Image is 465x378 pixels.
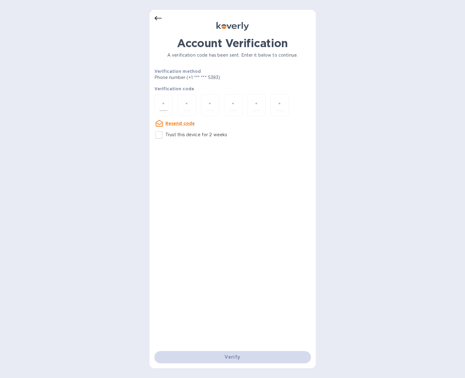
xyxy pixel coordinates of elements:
[154,52,311,58] p: A verification code has been sent. Enter it below to continue.
[154,74,267,81] p: Phone number (+1 *** *** 5383)
[165,121,195,126] u: Resend code
[154,37,311,50] h1: Account Verification
[154,69,201,74] b: Verification method
[165,132,227,138] p: Trust this device for 2 weeks
[154,86,311,92] p: Verification code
